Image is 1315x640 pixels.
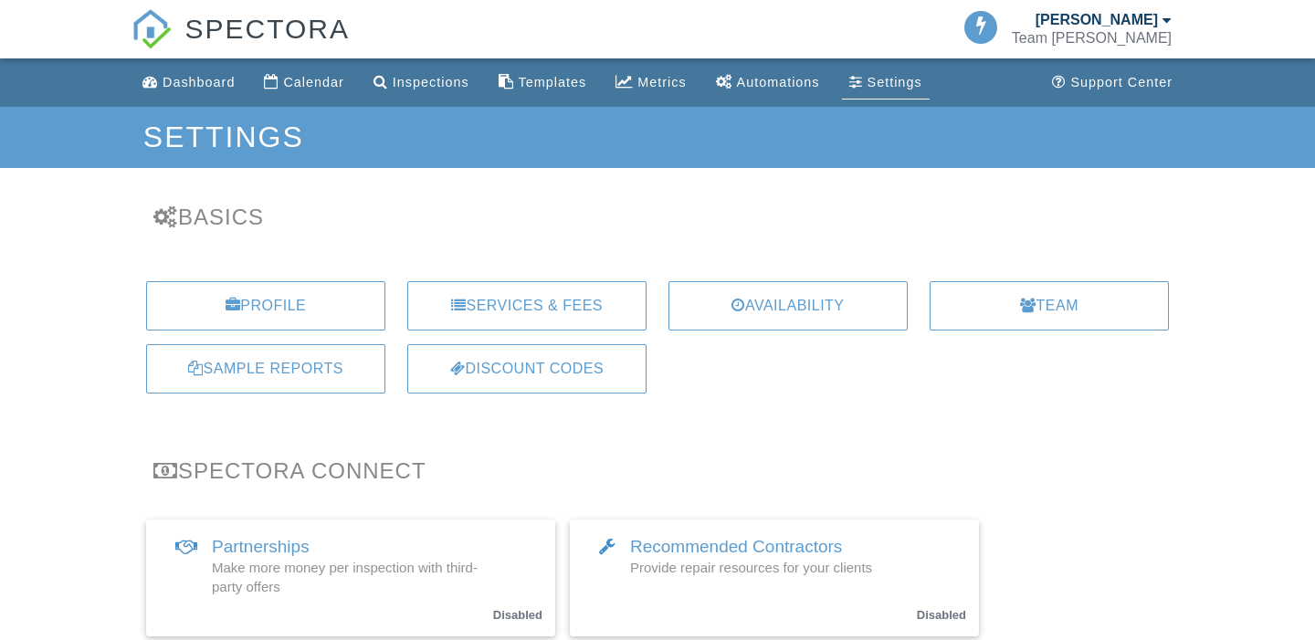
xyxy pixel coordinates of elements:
[637,75,686,89] div: Metrics
[131,27,350,61] a: SPECTORA
[146,281,385,330] a: Profile
[184,9,350,47] span: SPECTORA
[143,121,1172,153] h1: Settings
[668,281,908,330] a: Availability
[135,66,242,100] a: Dashboard
[146,344,385,393] a: Sample Reports
[407,281,647,330] a: Services & Fees
[366,66,477,100] a: Inspections
[493,608,542,622] small: Disabled
[212,560,478,594] span: Make more money per inspection with third-party offers
[393,75,469,89] div: Inspections
[630,560,872,575] span: Provide repair resources for your clients
[491,66,594,100] a: Templates
[630,537,842,556] span: Recommended Contractors
[519,75,587,89] div: Templates
[131,9,172,49] img: The Best Home Inspection Software - Spectora
[283,75,343,89] div: Calendar
[1036,11,1158,29] div: [PERSON_NAME]
[868,75,922,89] div: Settings
[407,344,647,393] a: Discount Codes
[212,537,310,556] span: Partnerships
[737,75,820,89] div: Automations
[153,458,1162,483] h3: Spectora Connect
[146,519,555,636] a: Partnerships Make more money per inspection with third-party offers Disabled
[1012,29,1172,47] div: Team Rigoli
[570,519,979,636] a: Recommended Contractors Provide repair resources for your clients Disabled
[930,281,1169,330] a: Team
[1070,75,1173,89] div: Support Center
[709,66,827,100] a: Automations (Basic)
[842,66,930,100] a: Settings
[917,608,966,622] small: Disabled
[257,66,351,100] a: Calendar
[163,75,235,89] div: Dashboard
[1045,66,1180,100] a: Support Center
[153,205,1162,229] h3: Basics
[608,66,693,100] a: Metrics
